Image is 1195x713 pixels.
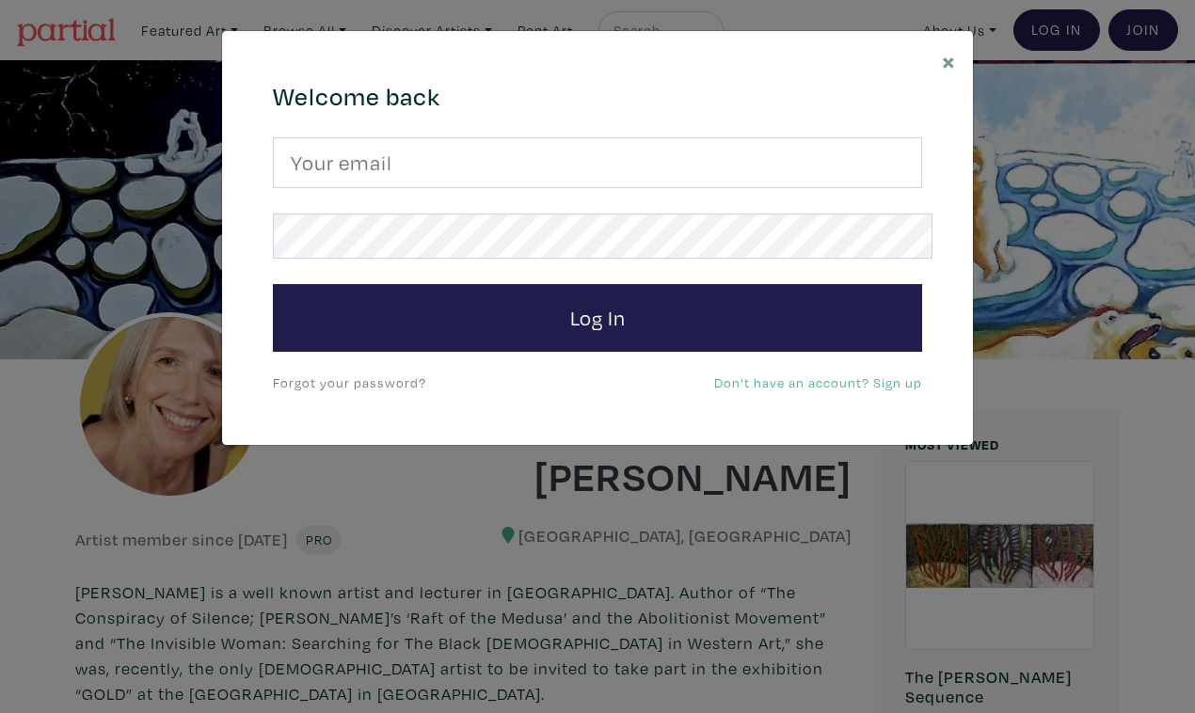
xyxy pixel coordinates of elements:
[942,44,956,77] span: ×
[273,82,922,112] h4: Welcome back
[273,137,922,188] input: Your email
[925,31,973,90] button: Close
[714,373,922,391] a: Don't have an account? Sign up
[273,284,922,352] button: Log In
[273,373,426,391] a: Forgot your password?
